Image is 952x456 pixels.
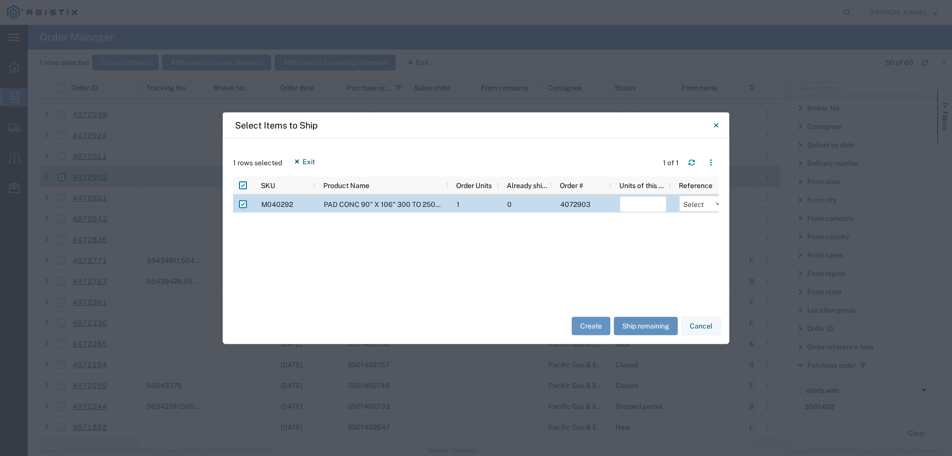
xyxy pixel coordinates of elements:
span: PAD CONC 90" X 106" 300 TO 2500KVA [324,200,453,208]
span: Units of this shipment [619,181,667,189]
span: 4072903 [560,200,591,208]
span: Product Name [323,181,369,189]
span: M040292 [261,200,293,208]
span: 0 [507,200,512,208]
button: Exit [286,153,323,169]
span: Order Units [456,181,492,189]
span: 1 rows selected [233,157,282,168]
button: Ship remaining [614,317,678,335]
div: 1 of 1 [663,157,680,168]
button: Cancel [681,317,721,335]
span: Reference [679,181,713,189]
span: Order # [560,181,583,189]
span: SKU [261,181,275,189]
button: Close [706,115,726,135]
button: Create [572,317,610,335]
h4: Select Items to Ship [235,119,318,132]
span: 1 [457,200,460,208]
button: Refresh table [684,155,700,171]
span: Already shipped [507,181,548,189]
